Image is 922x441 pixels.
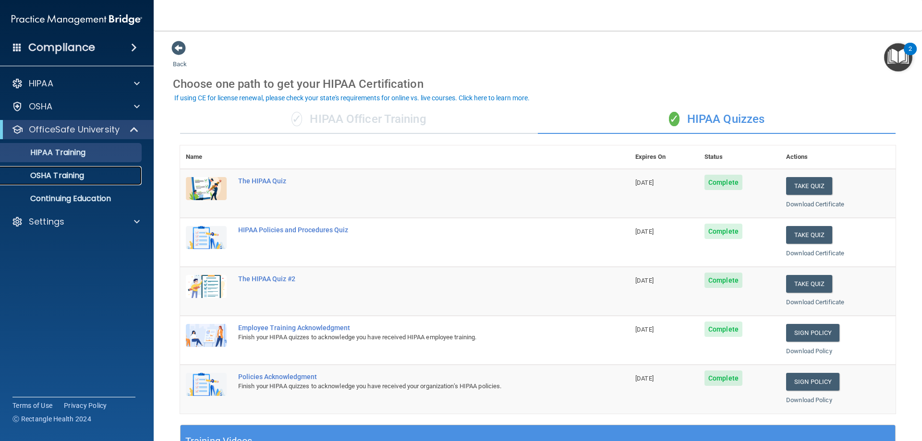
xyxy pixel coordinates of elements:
div: HIPAA Policies and Procedures Quiz [238,226,582,234]
a: OfficeSafe University [12,124,139,135]
a: Sign Policy [786,324,839,342]
span: Complete [704,224,742,239]
a: Download Policy [786,347,832,355]
div: The HIPAA Quiz #2 [238,275,582,283]
a: Download Policy [786,396,832,404]
span: [DATE] [635,277,654,284]
p: HIPAA Training [6,148,85,157]
span: [DATE] [635,375,654,382]
a: Download Certificate [786,250,844,257]
button: Open Resource Center, 2 new notifications [884,43,912,72]
a: Terms of Use [12,401,52,410]
button: If using CE for license renewal, please check your state's requirements for online vs. live cours... [173,93,531,103]
th: Actions [780,145,896,169]
a: Back [173,49,187,68]
th: Expires On [630,145,699,169]
img: PMB logo [12,10,142,29]
th: Name [180,145,232,169]
span: ✓ [291,112,302,126]
a: Sign Policy [786,373,839,391]
div: If using CE for license renewal, please check your state's requirements for online vs. live cours... [174,95,530,101]
span: Complete [704,175,742,190]
div: The HIPAA Quiz [238,177,582,185]
p: OSHA Training [6,171,84,180]
span: [DATE] [635,179,654,186]
div: Choose one path to get your HIPAA Certification [173,70,903,98]
a: HIPAA [12,78,140,89]
a: OSHA [12,101,140,112]
div: 2 [909,49,912,61]
div: Policies Acknowledgment [238,373,582,381]
a: Download Certificate [786,298,844,306]
div: HIPAA Quizzes [538,105,896,134]
p: HIPAA [29,78,53,89]
div: HIPAA Officer Training [180,105,538,134]
button: Take Quiz [786,177,832,195]
span: Ⓒ Rectangle Health 2024 [12,414,91,424]
p: Continuing Education [6,194,137,203]
span: [DATE] [635,326,654,333]
div: Finish your HIPAA quizzes to acknowledge you have received your organization’s HIPAA policies. [238,381,582,392]
div: Finish your HIPAA quizzes to acknowledge you have received HIPAA employee training. [238,332,582,343]
p: OfficeSafe University [29,124,120,135]
button: Take Quiz [786,275,832,293]
span: ✓ [669,112,679,126]
span: Complete [704,370,742,386]
span: Complete [704,322,742,337]
p: OSHA [29,101,53,112]
a: Settings [12,216,140,227]
button: Take Quiz [786,226,832,244]
h4: Compliance [28,41,95,54]
p: Settings [29,216,64,227]
a: Privacy Policy [64,401,107,410]
span: [DATE] [635,228,654,235]
span: Complete [704,273,742,288]
div: Employee Training Acknowledgment [238,324,582,332]
a: Download Certificate [786,201,844,208]
th: Status [699,145,780,169]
